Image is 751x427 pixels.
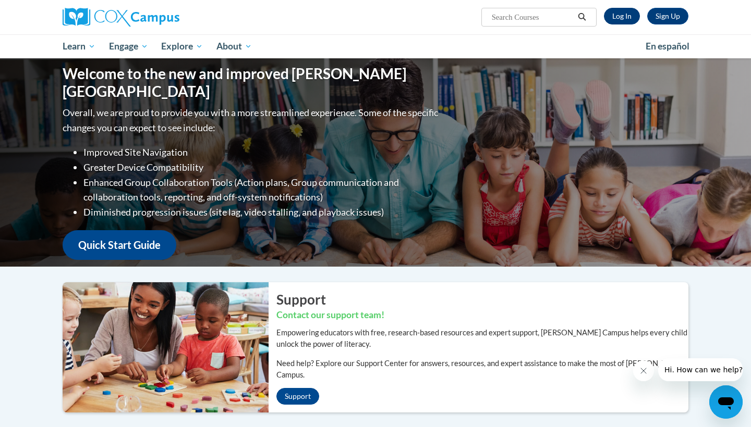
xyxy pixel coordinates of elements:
[646,41,689,52] span: En español
[276,327,688,350] p: Empowering educators with free, research-based resources and expert support, [PERSON_NAME] Campus...
[210,34,259,58] a: About
[83,160,441,175] li: Greater Device Compatibility
[63,8,179,27] img: Cox Campus
[658,358,743,381] iframe: Message from company
[55,282,269,412] img: ...
[709,385,743,419] iframe: Button to launch messaging window
[647,8,688,24] a: Register
[56,34,102,58] a: Learn
[83,145,441,160] li: Improved Site Navigation
[276,309,688,322] h3: Contact our support team!
[216,40,252,53] span: About
[639,35,696,57] a: En español
[102,34,155,58] a: Engage
[633,360,654,381] iframe: Close message
[109,40,148,53] span: Engage
[154,34,210,58] a: Explore
[63,65,441,100] h1: Welcome to the new and improved [PERSON_NAME][GEOGRAPHIC_DATA]
[491,11,574,23] input: Search Courses
[47,34,704,58] div: Main menu
[276,290,688,309] h2: Support
[83,205,441,220] li: Diminished progression issues (site lag, video stalling, and playback issues)
[63,230,176,260] a: Quick Start Guide
[276,388,319,405] a: Support
[161,40,203,53] span: Explore
[604,8,640,24] a: Log In
[63,40,95,53] span: Learn
[276,358,688,381] p: Need help? Explore our Support Center for answers, resources, and expert assistance to make the m...
[83,175,441,205] li: Enhanced Group Collaboration Tools (Action plans, Group communication and collaboration tools, re...
[63,105,441,135] p: Overall, we are proud to provide you with a more streamlined experience. Some of the specific cha...
[63,8,261,27] a: Cox Campus
[574,11,590,23] button: Search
